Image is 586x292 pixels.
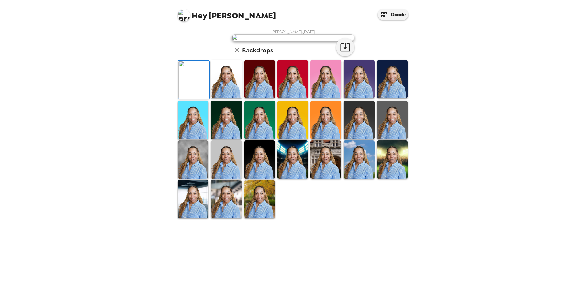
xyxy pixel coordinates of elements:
[178,6,276,20] span: [PERSON_NAME]
[192,10,207,21] span: Hey
[242,45,273,55] h6: Backdrops
[232,34,354,41] img: user
[378,9,408,20] button: IDcode
[178,61,209,99] img: Original
[271,29,315,34] span: [PERSON_NAME] , [DATE]
[178,9,190,21] img: profile pic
